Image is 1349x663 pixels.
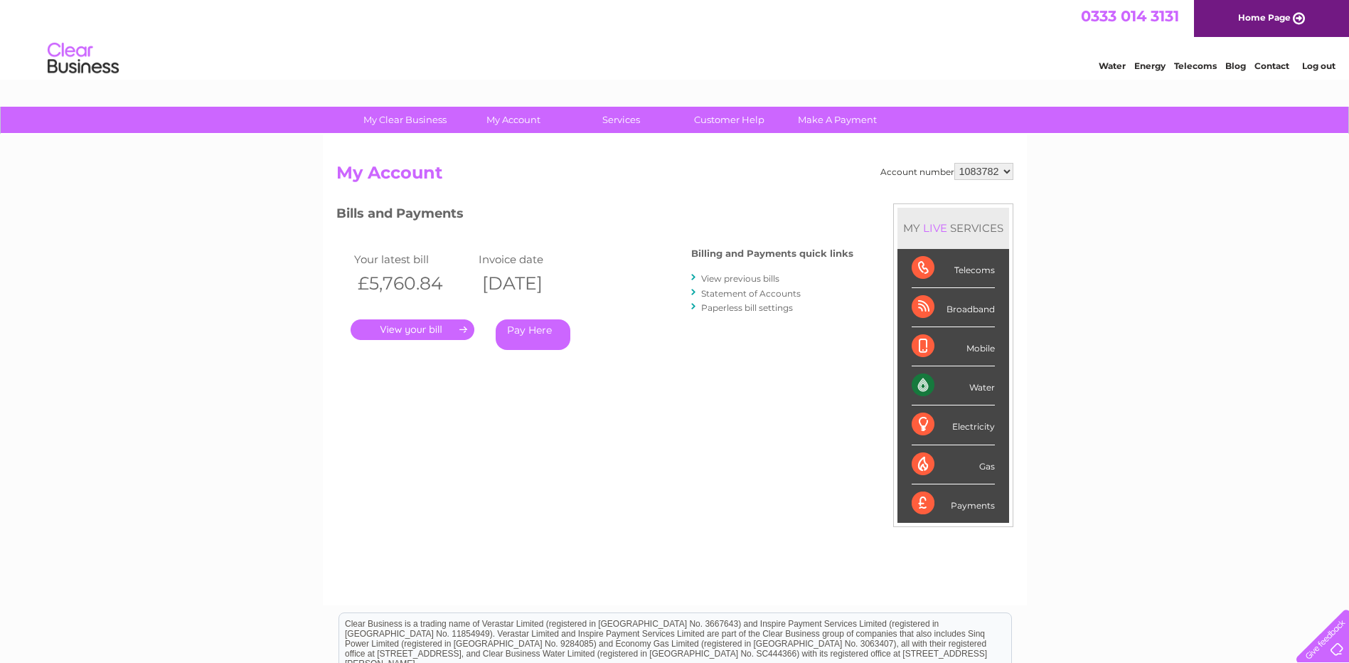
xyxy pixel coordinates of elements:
[701,288,801,299] a: Statement of Accounts
[691,248,853,259] h4: Billing and Payments quick links
[912,484,995,523] div: Payments
[1254,60,1289,71] a: Contact
[475,250,599,269] td: Invoice date
[912,288,995,327] div: Broadband
[912,249,995,288] div: Telecoms
[1134,60,1166,71] a: Energy
[912,405,995,445] div: Electricity
[496,319,570,350] a: Pay Here
[1099,60,1126,71] a: Water
[671,107,788,133] a: Customer Help
[920,221,950,235] div: LIVE
[336,163,1013,190] h2: My Account
[47,37,119,80] img: logo.png
[701,302,793,313] a: Paperless bill settings
[336,203,853,228] h3: Bills and Payments
[701,273,779,284] a: View previous bills
[339,8,1011,69] div: Clear Business is a trading name of Verastar Limited (registered in [GEOGRAPHIC_DATA] No. 3667643...
[454,107,572,133] a: My Account
[346,107,464,133] a: My Clear Business
[779,107,896,133] a: Make A Payment
[897,208,1009,248] div: MY SERVICES
[351,269,475,298] th: £5,760.84
[351,250,475,269] td: Your latest bill
[1174,60,1217,71] a: Telecoms
[1225,60,1246,71] a: Blog
[912,445,995,484] div: Gas
[1081,7,1179,25] a: 0333 014 3131
[475,269,599,298] th: [DATE]
[351,319,474,340] a: .
[912,327,995,366] div: Mobile
[880,163,1013,180] div: Account number
[1302,60,1335,71] a: Log out
[912,366,995,405] div: Water
[562,107,680,133] a: Services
